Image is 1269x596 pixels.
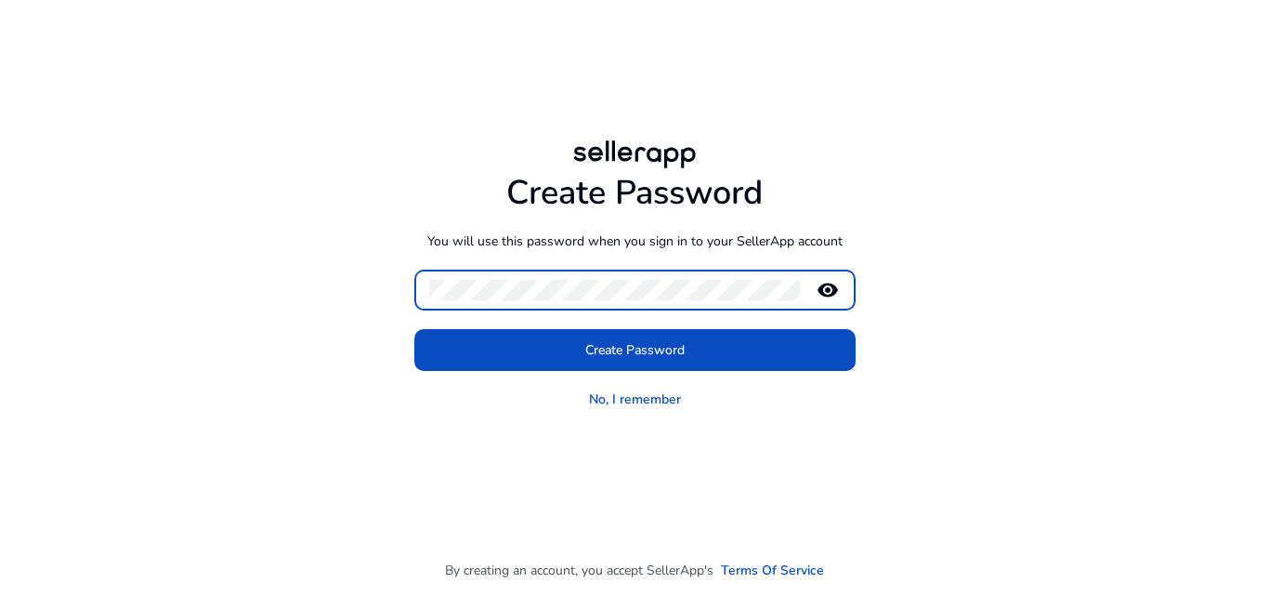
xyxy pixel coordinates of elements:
h1: Create Password [414,173,856,213]
span: Create Password [585,340,685,360]
button: Create Password [414,329,856,371]
p: You will use this password when you sign in to your SellerApp account [414,232,856,251]
mat-icon: remove_red_eye [805,279,850,301]
a: No, I remember [589,390,681,409]
a: Terms Of Service [721,561,824,580]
